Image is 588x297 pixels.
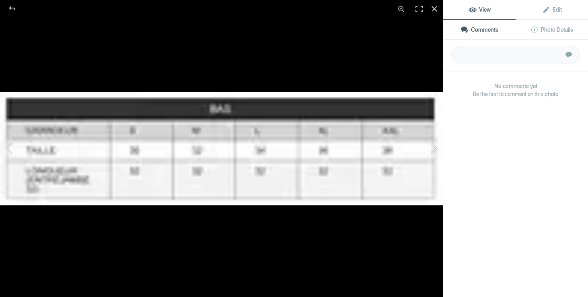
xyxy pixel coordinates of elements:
span: Edit [542,6,562,13]
b: No comments yet [451,82,580,90]
button: Submit [560,46,578,63]
a: Photo Details [516,20,588,39]
button: Next (arrow right) [383,95,443,202]
a: Comments [443,20,516,39]
span: Comments [461,27,498,33]
span: View [469,6,491,13]
span: Photo Details [530,27,573,33]
span: Be the first to comment on this photo [451,90,580,98]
